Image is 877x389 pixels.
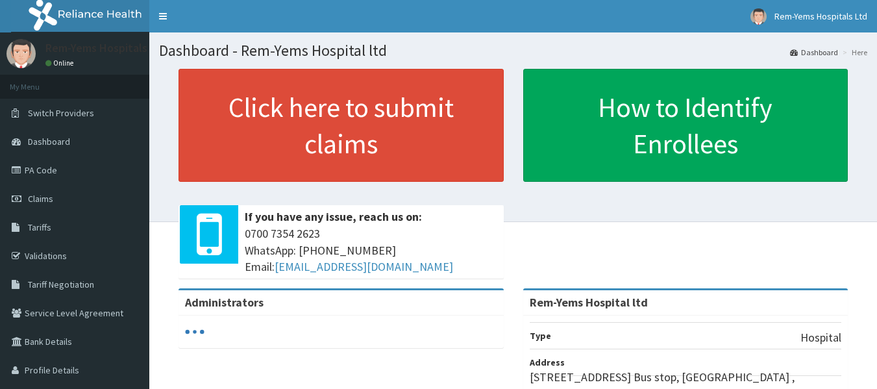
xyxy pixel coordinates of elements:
a: Click here to submit claims [179,69,504,182]
svg: audio-loading [185,322,204,342]
li: Here [839,47,867,58]
span: Tariffs [28,221,51,233]
p: Hospital [800,329,841,346]
span: Rem-Yems Hospitals Ltd [774,10,867,22]
b: Type [530,330,551,342]
b: Address [530,357,565,368]
strong: Rem-Yems Hospital ltd [530,295,648,310]
p: Rem-Yems Hospitals Ltd [45,42,167,54]
span: Claims [28,193,53,205]
span: Tariff Negotiation [28,279,94,290]
a: Online [45,58,77,68]
a: [EMAIL_ADDRESS][DOMAIN_NAME] [275,259,453,274]
span: Dashboard [28,136,70,147]
span: Switch Providers [28,107,94,119]
a: How to Identify Enrollees [523,69,848,182]
b: If you have any issue, reach us on: [245,209,422,224]
img: User Image [6,39,36,68]
a: Dashboard [790,47,838,58]
span: 0700 7354 2623 WhatsApp: [PHONE_NUMBER] Email: [245,225,497,275]
h1: Dashboard - Rem-Yems Hospital ltd [159,42,867,59]
img: User Image [750,8,767,25]
b: Administrators [185,295,264,310]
